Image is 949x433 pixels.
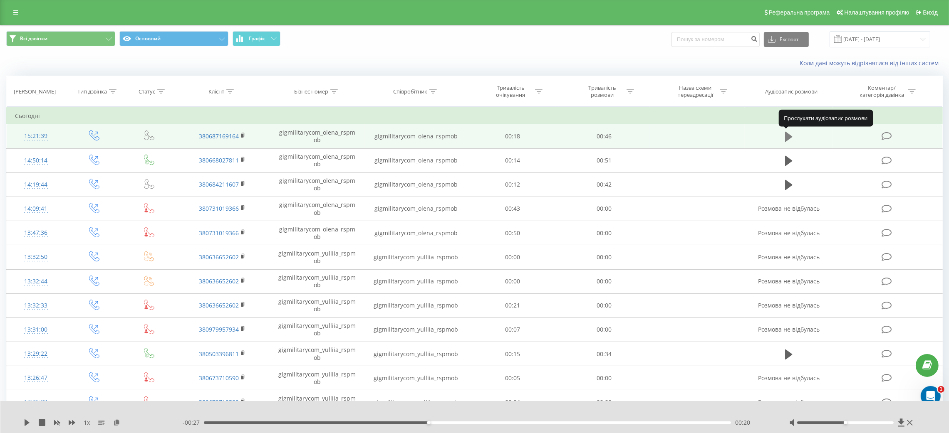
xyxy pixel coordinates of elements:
td: 00:00 [558,317,650,342]
td: 00:00 [558,197,650,221]
td: gigmilitarycom_yulliia_rspmob [270,293,364,317]
td: gigmilitarycom_olena_rspmob [365,221,467,245]
span: Розмова не відбулась [758,374,820,382]
td: gigmilitarycom_olena_rspmob [270,172,364,197]
td: gigmilitarycom_yulliia_rspmob [365,366,467,390]
td: 00:04 [467,390,559,414]
a: 380673710590 [199,398,239,406]
div: 13:32:44 [15,273,57,290]
div: Назва схеми переадресації [673,84,718,98]
div: 15:21:39 [15,128,57,144]
div: 13:32:50 [15,249,57,265]
span: Розмова не відбулась [758,325,820,333]
span: Розмова не відбулась [758,398,820,406]
span: 1 [938,386,944,393]
td: 00:07 [467,317,559,342]
div: 14:09:41 [15,201,57,217]
td: gigmilitarycom_yulliia_rspmob [365,342,467,366]
span: Розмова не відбулась [758,204,820,212]
span: Розмова не відбулась [758,301,820,309]
div: Прослухати аудіозапис розмови [779,110,873,126]
div: 13:26:47 [15,370,57,386]
span: Всі дзвінки [20,35,47,42]
td: 00:14 [467,148,559,172]
div: Тривалість очікування [488,84,533,98]
td: gigmilitarycom_yulliia_rspmob [270,317,364,342]
td: 00:21 [467,293,559,317]
td: 00:00 [558,293,650,317]
td: gigmilitarycom_yulliia_rspmob [365,390,467,414]
td: gigmilitarycom_yulliia_rspmob [365,245,467,269]
td: 00:12 [467,172,559,197]
span: Графік [249,36,265,42]
td: 00:34 [558,342,650,366]
div: 13:29:22 [15,346,57,362]
td: 00:00 [467,245,559,269]
div: 14:50:14 [15,153,57,169]
td: gigmilitarycom_olena_rspmob [365,124,467,148]
td: 00:05 [467,366,559,390]
div: Accessibility label [844,421,847,424]
span: 1 x [84,418,90,427]
td: gigmilitarycom_yulliia_rspmob [270,342,364,366]
td: 00:00 [558,269,650,293]
div: 13:31:00 [15,322,57,338]
td: 00:51 [558,148,650,172]
a: 380636652602 [199,277,239,285]
td: Сьогодні [7,108,943,124]
div: Клієнт [208,88,224,95]
td: 00:00 [558,221,650,245]
a: 380731019366 [199,229,239,237]
a: 380503396811 [199,350,239,358]
td: gigmilitarycom_yulliia_rspmob [270,390,364,414]
td: 00:00 [558,245,650,269]
div: 13:47:36 [15,225,57,241]
td: gigmilitarycom_olena_rspmob [270,197,364,221]
td: gigmilitarycom_yulliia_rspmob [365,293,467,317]
td: gigmilitarycom_olena_rspmob [365,197,467,221]
div: [PERSON_NAME] [14,88,56,95]
td: gigmilitarycom_yulliia_rspmob [365,269,467,293]
td: gigmilitarycom_olena_rspmob [365,172,467,197]
div: Співробітник [393,88,427,95]
div: 13:26:22 [15,394,57,410]
td: 00:15 [467,342,559,366]
td: gigmilitarycom_yulliia_rspmob [270,269,364,293]
div: Аудіозапис розмови [766,88,818,95]
div: Статус [139,88,155,95]
td: 00:46 [558,124,650,148]
button: Графік [233,31,280,46]
div: Тип дзвінка [77,88,107,95]
a: 380687169164 [199,132,239,140]
td: 00:00 [558,366,650,390]
span: Розмова не відбулась [758,229,820,237]
span: Розмова не відбулась [758,253,820,261]
a: 380684211607 [199,180,239,188]
span: - 00:27 [183,418,204,427]
div: Коментар/категорія дзвінка [857,84,906,98]
a: 380979957934 [199,325,239,333]
td: gigmilitarycom_olena_rspmob [365,148,467,172]
div: Accessibility label [427,421,431,424]
td: 00:00 [467,269,559,293]
td: gigmilitarycom_yulliia_rspmob [365,317,467,342]
a: 380673710590 [199,374,239,382]
div: 14:19:44 [15,177,57,193]
span: 00:20 [735,418,750,427]
td: gigmilitarycom_olena_rspmob [270,221,364,245]
a: 380636652602 [199,253,239,261]
td: 00:00 [558,390,650,414]
div: Бізнес номер [294,88,328,95]
button: Основний [119,31,228,46]
button: Експорт [764,32,809,47]
a: 380668027811 [199,156,239,164]
span: Реферальна програма [769,9,830,16]
div: 13:32:33 [15,298,57,314]
span: Налаштування профілю [844,9,909,16]
div: Тривалість розмови [580,84,624,98]
a: Коли дані можуть відрізнятися вiд інших систем [800,59,943,67]
iframe: Intercom live chat [921,386,941,406]
span: Вихід [923,9,938,16]
span: Розмова не відбулась [758,277,820,285]
button: Всі дзвінки [6,31,115,46]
